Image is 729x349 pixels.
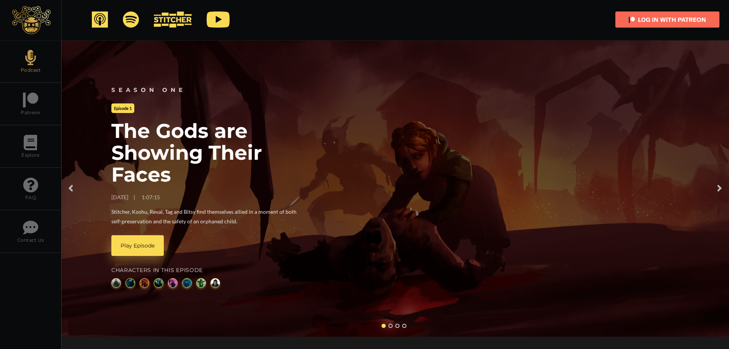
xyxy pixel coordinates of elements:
img: banner_spotify_podcasts.png [123,11,139,28]
h4: Characters In This Episode [111,265,303,275]
a: Season One [111,85,186,95]
li: Episode 1 [111,103,134,113]
a: 3 [395,324,400,328]
img: banner_apple_podcasts.png [92,11,108,28]
a: 1 [382,324,386,328]
img: patreon%20login@1x.png [615,11,719,28]
a: The Gods are Showing Their Faces [111,119,262,187]
img: banner_youtube_podcasts.png [207,11,230,28]
a: 2 [388,324,393,328]
a: Play Episode [111,235,164,256]
img: Deck of Many Friends [12,6,51,34]
img: banner_stitcher_podcasts.png [154,11,192,28]
li: [DATE] [111,192,140,202]
li: 1:07:15 [142,192,160,202]
a: 4 [402,324,406,328]
p: Stitcher, Koshu, Reval, Tag and Bitsy find themselves allied in a moment of both self-preservatio... [111,207,303,226]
